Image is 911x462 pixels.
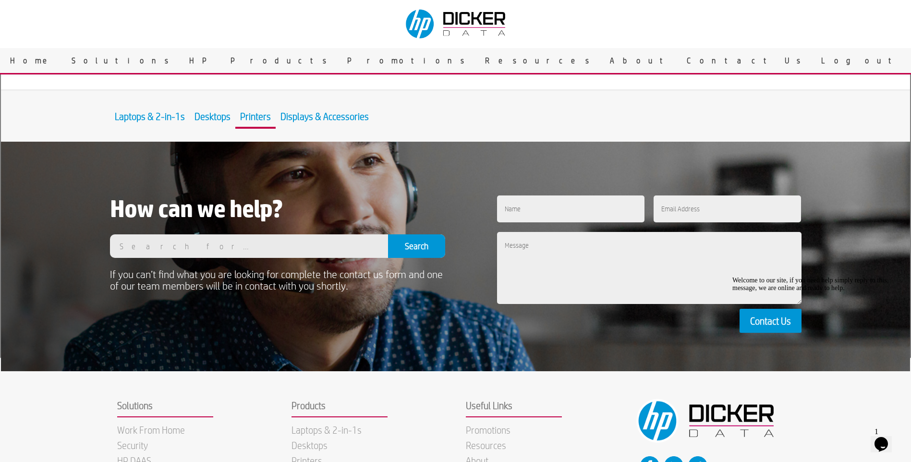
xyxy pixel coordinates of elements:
img: Dicker Data & HP [400,5,513,43]
iframe: chat widget [729,273,901,419]
a: Printers [235,106,276,129]
a: Contact Us [680,48,814,73]
iframe: chat widget [871,424,901,452]
a: Resources [466,439,506,451]
a: About [603,48,680,73]
a: Work From Home [117,424,185,436]
img: Dicker Data Logo [631,395,785,447]
span: Welcome to our site, if you need help simply reply to this message, we are online and ready to help. [4,4,158,19]
input: Email Address [654,195,801,222]
a: Promotions [340,48,478,73]
a: Solutions [64,48,182,73]
a: Promotions [466,424,510,436]
strong: Useful Links [466,400,562,417]
input: Search [388,234,445,258]
span: How can we help? [110,195,282,222]
input: Search for... [110,234,388,258]
strong: Products [292,400,388,417]
a: Desktops [292,439,328,451]
a: Displays & Accessories [276,106,374,129]
input: Name [497,195,644,222]
a: Resources [478,48,603,73]
strong: Solutions [117,400,213,417]
div: Welcome to our site, if you need help simply reply to this message, we are online and ready to help. [4,4,177,19]
a: HP Products [182,48,340,73]
a: Home [3,48,64,73]
a: Desktops [190,106,235,129]
a: Laptops & 2-in-1s [292,424,362,436]
a: Security [117,439,148,451]
a: Laptops & 2-in-1s [110,106,190,129]
span: If you can’t find what you are looking for complete the contact us form and one of our team membe... [110,268,443,292]
a: Logout [814,48,908,73]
